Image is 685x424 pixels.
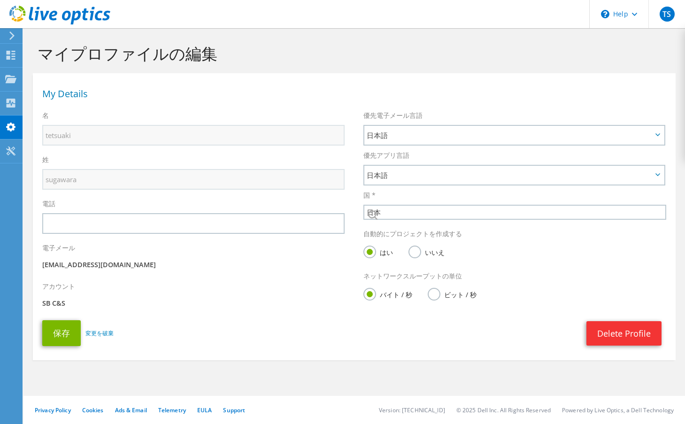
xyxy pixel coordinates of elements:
h1: マイプロファイルの編集 [38,44,666,63]
a: Delete Profile [586,321,662,346]
label: ビット / 秒 [428,288,477,300]
label: 自動的にプロジェクトを作成する [363,229,462,239]
label: ネットワークスループットの単位 [363,271,462,281]
a: Privacy Policy [35,406,71,414]
button: 保存 [42,320,81,346]
a: Cookies [82,406,104,414]
span: 日本語 [367,130,652,141]
svg: \n [601,10,609,18]
label: 電子メール [42,243,75,253]
label: 優先アプリ言語 [363,151,409,160]
label: 電話 [42,199,55,208]
li: Version: [TECHNICAL_ID] [379,406,445,414]
a: Support [223,406,245,414]
a: EULA [197,406,212,414]
a: Telemetry [158,406,186,414]
p: SB C&S [42,298,345,308]
label: 名 [42,111,49,120]
li: Powered by Live Optics, a Dell Technology [562,406,674,414]
label: 優先電子メール言語 [363,111,423,120]
label: はい [363,246,393,257]
label: 姓 [42,155,49,164]
a: 変更を破棄 [85,328,114,339]
a: Ads & Email [115,406,147,414]
h1: My Details [42,89,662,99]
span: 日本語 [367,170,652,181]
li: © 2025 Dell Inc. All Rights Reserved [456,406,551,414]
label: いいえ [408,246,445,257]
p: [EMAIL_ADDRESS][DOMAIN_NAME] [42,260,345,270]
label: アカウント [42,282,75,291]
label: バイト / 秒 [363,288,412,300]
span: TS [660,7,675,22]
